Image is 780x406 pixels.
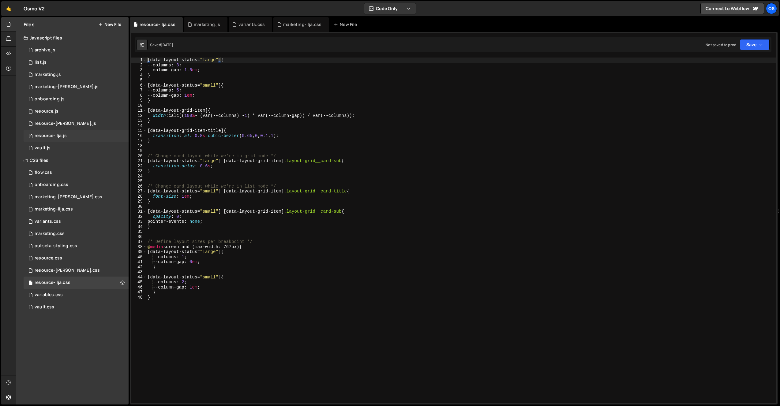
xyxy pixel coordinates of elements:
div: 16596/48092.js [24,93,129,105]
div: 42 [131,265,147,270]
div: 31 [131,209,147,214]
div: resource-[PERSON_NAME].css [35,268,100,273]
div: 9 [131,98,147,103]
div: 15 [131,128,147,133]
div: 16 [131,133,147,139]
div: onboarding.js [35,96,65,102]
div: marketing-ilja.css [283,21,321,28]
div: 11 [131,108,147,113]
div: resource-ilja.js [35,133,67,139]
div: 25 [131,179,147,184]
div: 10 [131,103,147,108]
div: [DATE] [161,42,173,47]
div: 22 [131,164,147,169]
div: 16596/46195.js [24,130,129,142]
div: 30 [131,204,147,209]
div: 36 [131,234,147,240]
div: 16596/47731.css [24,203,129,215]
div: vault.css [35,304,54,310]
a: 🤙 [1,1,16,16]
div: 47 [131,290,147,295]
div: 16596/46198.css [24,277,129,289]
div: 16596/45151.js [24,56,129,69]
div: 16596/47552.css [24,166,129,179]
div: 16596/45133.js [24,142,129,154]
div: 8 [131,93,147,98]
div: Saved [150,42,173,47]
div: 38 [131,244,147,250]
div: New File [334,21,359,28]
div: 13 [131,118,147,123]
button: New File [98,22,121,27]
span: 0 [29,134,32,139]
div: vault.js [35,145,51,151]
div: 24 [131,174,147,179]
div: 16596/45156.css [24,240,129,252]
div: 19 [131,148,147,154]
div: 39 [131,249,147,255]
div: 34 [131,224,147,229]
div: resource-ilja.css [35,280,70,285]
div: 44 [131,275,147,280]
a: Connect to Webflow [700,3,764,14]
div: 29 [131,199,147,204]
div: 16596/45511.css [24,215,129,228]
div: 46 [131,285,147,290]
div: marketing.js [194,21,220,28]
div: marketing-[PERSON_NAME].css [35,194,102,200]
div: 14 [131,123,147,129]
div: 28 [131,194,147,199]
div: 27 [131,189,147,194]
div: 16596/46199.css [24,252,129,264]
div: 35 [131,229,147,234]
div: 16596/45153.css [24,301,129,313]
div: resource-[PERSON_NAME].js [35,121,96,126]
div: Osmo V2 [24,5,45,12]
div: resource.css [35,255,62,261]
div: 16596/45446.css [24,228,129,240]
div: 5 [131,78,147,83]
button: Save [740,39,770,50]
div: 40 [131,255,147,260]
div: 23 [131,169,147,174]
div: 7 [131,88,147,93]
div: CSS files [16,154,129,166]
div: 45 [131,280,147,285]
div: 20 [131,154,147,159]
div: onboarding.css [35,182,68,188]
div: 16596/46210.js [24,44,129,56]
div: Not saved to prod [706,42,736,47]
a: Os [766,3,777,14]
div: 16596/45424.js [24,81,129,93]
div: 18 [131,143,147,149]
h2: Files [24,21,35,28]
div: 4 [131,73,147,78]
div: variables.css [35,292,63,298]
button: Code Only [364,3,416,14]
div: 16596/45422.js [24,69,129,81]
div: 16596/46196.css [24,264,129,277]
div: 16596/46183.js [24,105,129,117]
div: 26 [131,184,147,189]
div: 43 [131,270,147,275]
div: resource-ilja.css [140,21,175,28]
div: 16596/48093.css [24,179,129,191]
div: 16596/46194.js [24,117,129,130]
div: marketing.css [35,231,65,237]
div: 12 [131,113,147,118]
div: 6 [131,83,147,88]
div: variants.css [35,219,61,224]
div: 2 [131,63,147,68]
div: 33 [131,219,147,224]
div: 48 [131,295,147,300]
div: 16596/46284.css [24,191,129,203]
div: flow.css [35,170,52,175]
div: 41 [131,259,147,265]
div: list.js [35,60,47,65]
div: 21 [131,158,147,164]
div: marketing.js [35,72,61,77]
div: 37 [131,239,147,244]
div: resource.js [35,109,58,114]
div: 1 [131,58,147,63]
